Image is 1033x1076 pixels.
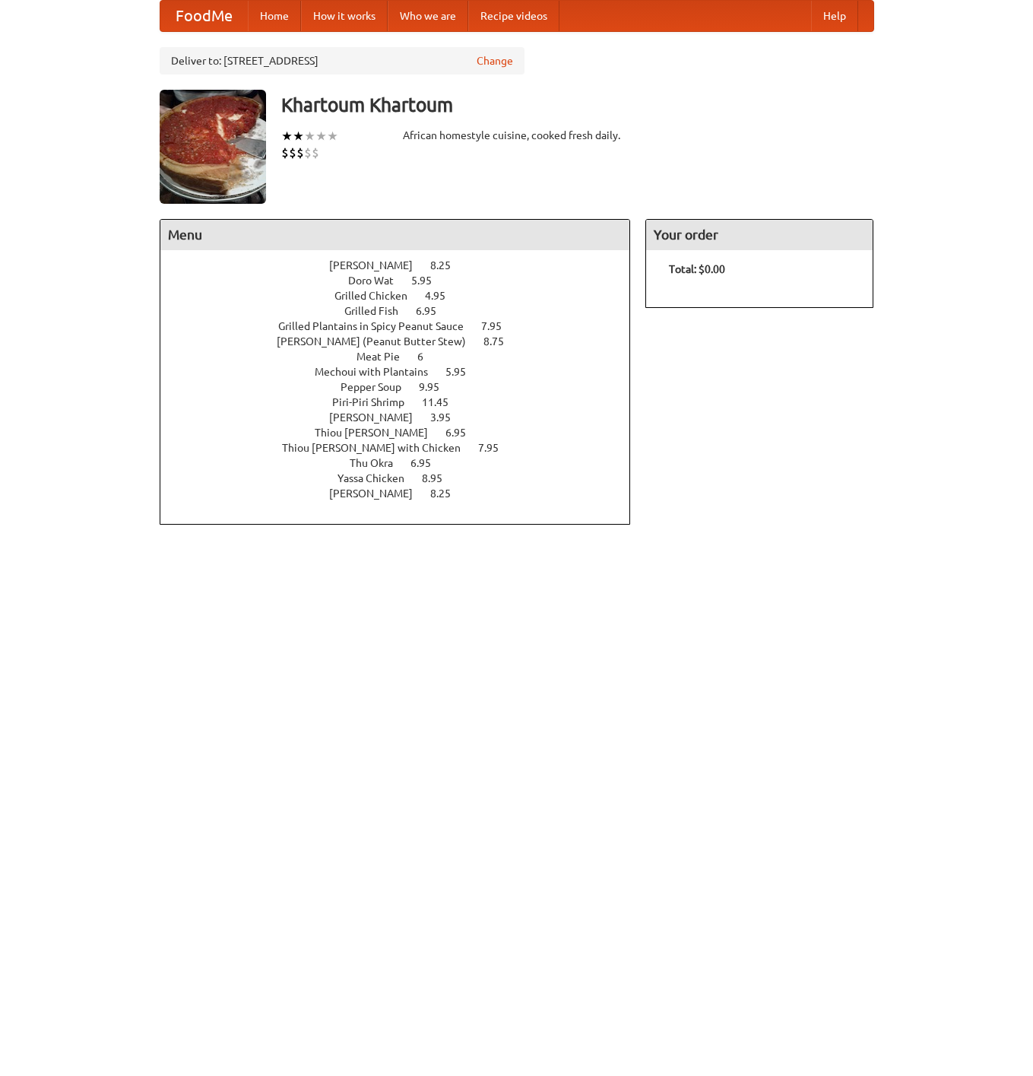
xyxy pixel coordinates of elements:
span: Grilled Fish [344,305,414,317]
span: 3.95 [430,411,466,424]
span: 6.95 [416,305,452,317]
span: 8.25 [430,487,466,500]
span: 5.95 [411,275,447,287]
h4: Menu [160,220,630,250]
span: Thu Okra [350,457,408,469]
img: angular.jpg [160,90,266,204]
div: African homestyle cuisine, cooked fresh daily. [403,128,631,143]
li: ★ [327,128,338,144]
li: $ [296,144,304,161]
a: Thu Okra 6.95 [350,457,459,469]
h4: Your order [646,220,873,250]
a: Help [811,1,858,31]
span: [PERSON_NAME] (Peanut Butter Stew) [277,335,481,348]
div: Deliver to: [STREET_ADDRESS] [160,47,524,75]
a: Grilled Chicken 4.95 [334,290,474,302]
span: Thiou [PERSON_NAME] [315,427,443,439]
a: Who we are [388,1,468,31]
span: Pepper Soup [341,381,417,393]
h3: Khartoum Khartoum [281,90,874,120]
a: FoodMe [160,1,248,31]
a: [PERSON_NAME] (Peanut Butter Stew) 8.75 [277,335,532,348]
span: 6.95 [410,457,446,469]
span: 7.95 [478,442,514,454]
b: Total: $0.00 [669,263,725,275]
span: 4.95 [425,290,461,302]
a: Thiou [PERSON_NAME] 6.95 [315,427,494,439]
span: Doro Wat [348,275,409,287]
a: How it works [301,1,388,31]
span: [PERSON_NAME] [329,487,428,500]
li: $ [312,144,319,161]
a: Doro Wat 5.95 [348,275,460,287]
a: Yassa Chicken 8.95 [337,472,471,484]
a: Pepper Soup 9.95 [341,381,467,393]
li: ★ [281,128,293,144]
span: [PERSON_NAME] [329,259,428,271]
li: ★ [293,128,304,144]
a: Meat Pie 6 [356,351,452,363]
span: 8.25 [430,259,466,271]
span: Grilled Chicken [334,290,423,302]
span: Grilled Plantains in Spicy Peanut Sauce [278,320,479,332]
li: $ [289,144,296,161]
span: 7.95 [481,320,517,332]
span: 9.95 [419,381,455,393]
span: Mechoui with Plantains [315,366,443,378]
a: Mechoui with Plantains 5.95 [315,366,494,378]
li: ★ [315,128,327,144]
a: Change [477,53,513,68]
li: $ [281,144,289,161]
span: Piri-Piri Shrimp [332,396,420,408]
a: [PERSON_NAME] 8.25 [329,259,479,271]
a: Grilled Fish 6.95 [344,305,464,317]
a: Home [248,1,301,31]
span: 11.45 [422,396,464,408]
span: 8.95 [422,472,458,484]
span: Thiou [PERSON_NAME] with Chicken [282,442,476,454]
a: Thiou [PERSON_NAME] with Chicken 7.95 [282,442,527,454]
a: Piri-Piri Shrimp 11.45 [332,396,477,408]
span: 8.75 [483,335,519,348]
span: Yassa Chicken [337,472,420,484]
a: Grilled Plantains in Spicy Peanut Sauce 7.95 [278,320,530,332]
span: 6 [417,351,439,363]
span: 6.95 [445,427,481,439]
span: [PERSON_NAME] [329,411,428,424]
li: $ [304,144,312,161]
a: [PERSON_NAME] 8.25 [329,487,479,500]
a: Recipe videos [468,1,559,31]
li: ★ [304,128,315,144]
span: Meat Pie [356,351,415,363]
a: [PERSON_NAME] 3.95 [329,411,479,424]
span: 5.95 [445,366,481,378]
